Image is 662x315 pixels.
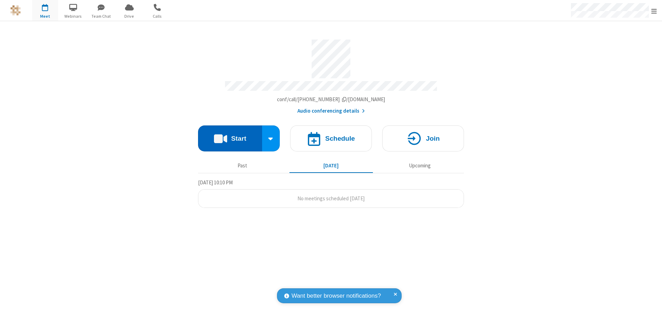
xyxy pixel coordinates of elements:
button: Start [198,125,262,151]
span: Drive [116,13,142,19]
div: Start conference options [262,125,280,151]
section: Account details [198,34,464,115]
h4: Join [426,135,440,142]
span: Webinars [60,13,86,19]
section: Today's Meetings [198,178,464,208]
button: [DATE] [289,159,373,172]
button: Past [201,159,284,172]
span: Team Chat [88,13,114,19]
h4: Schedule [325,135,355,142]
button: Join [382,125,464,151]
button: Upcoming [378,159,462,172]
button: Audio conferencing details [297,107,365,115]
span: No meetings scheduled [DATE] [297,195,365,202]
button: Schedule [290,125,372,151]
span: Copy my meeting room link [277,96,385,103]
img: QA Selenium DO NOT DELETE OR CHANGE [10,5,21,16]
span: Meet [32,13,58,19]
button: Copy my meeting room linkCopy my meeting room link [277,96,385,104]
h4: Start [231,135,246,142]
span: Calls [144,13,170,19]
span: [DATE] 10:10 PM [198,179,233,186]
span: Want better browser notifications? [292,291,381,300]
